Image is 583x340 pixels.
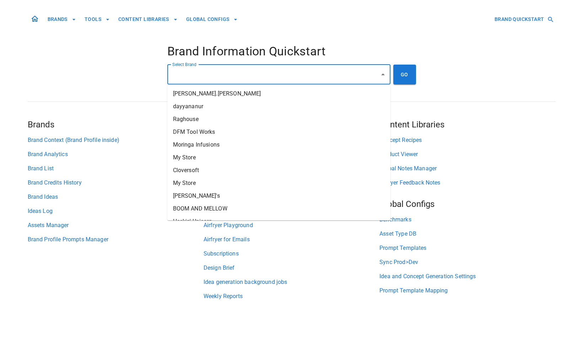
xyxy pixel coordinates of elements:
a: Benchmarks [379,215,555,224]
a: Ideas Log [28,207,204,215]
a: Assets Manager [28,221,204,230]
a: Brand Analytics [28,150,204,159]
a: Airfryer Feedback Notes [379,179,555,187]
a: Sync Prod>Dev [379,258,555,267]
a: Brand Credits History [28,179,204,187]
a: Asset Type DB [379,230,555,238]
a: Brand Ideas [28,193,204,201]
button: TOOLS [82,13,113,26]
li: Heckin' Unicorn [167,215,390,228]
li: Moringa Infusions [167,138,390,151]
label: Select Brand [172,61,196,67]
button: BRANDS [45,13,79,26]
li: Raghouse [167,113,390,126]
li: My Store [167,151,390,164]
a: Product Viewer [379,150,555,159]
button: GLOBAL CONFIGS [183,13,241,26]
a: Brand Context (Brand Profile inside) [28,136,204,144]
a: Subscriptions [204,249,379,258]
li: My Store [167,177,390,190]
h5: Content Libraries [379,119,555,130]
h5: Global Configs [379,198,555,210]
li: DFM Tool Works [167,126,390,138]
a: Concept Recipes [379,136,555,144]
li: [PERSON_NAME]'s [167,190,390,202]
a: Prompt Template Mapping [379,286,555,295]
button: BRAND QUICKSTART [492,13,555,26]
a: Idea generation background jobs [204,278,379,286]
a: Idea and Concept Generation Settings [379,272,555,281]
a: Airfryer for Emails [204,235,379,244]
li: Cloversoft [167,164,390,177]
li: [PERSON_NAME].[PERSON_NAME] [167,87,390,100]
a: Weekly Reports [204,292,379,301]
button: GO [393,65,416,84]
a: Design Brief [204,264,379,272]
button: CONTENT LIBRARIES [115,13,180,26]
h4: Brand Information Quickstart [167,44,416,59]
h5: Brands [28,119,204,130]
a: Brand Profile Prompts Manager [28,235,204,244]
a: Brand List [28,164,204,173]
li: dayyananur [167,100,390,113]
li: BOOM AND MELLOW [167,202,390,215]
a: Airfryer Playground [204,221,379,230]
a: Global Notes Manager [379,164,555,173]
a: Prompt Templates [379,244,555,252]
button: Close [378,70,388,79]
